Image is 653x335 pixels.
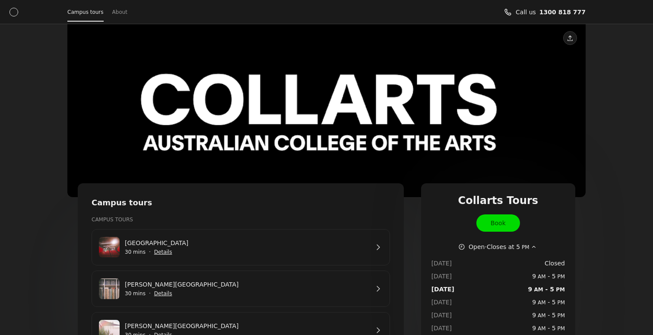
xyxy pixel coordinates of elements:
[431,310,454,320] dt: [DATE]
[154,289,172,298] button: Show details for Cromwell St Campus
[556,300,565,306] span: PM
[125,238,369,248] a: [GEOGRAPHIC_DATA]
[545,258,565,268] span: Closed
[67,6,104,18] a: Campus tours
[554,287,565,293] span: PM
[536,313,545,319] span: AM
[556,313,565,319] span: PM
[532,299,536,306] span: 9
[528,284,565,294] span: -
[532,310,565,320] span: -
[431,258,454,268] dt: [DATE]
[92,215,390,224] h3: Campus Tours
[532,273,536,280] span: 9
[536,300,545,306] span: AM
[516,243,520,250] span: 5
[431,297,454,307] dt: [DATE]
[552,299,556,306] span: 5
[516,7,536,17] span: Call us
[458,242,538,252] button: Show working hours
[92,197,390,208] h2: Campus tours
[458,194,539,207] span: Collarts Tours
[532,323,565,333] span: -
[431,271,454,281] dt: [DATE]
[469,242,529,252] span: Open · Closes at
[532,325,536,332] span: 9
[550,286,554,293] span: 5
[536,325,545,332] span: AM
[532,312,536,319] span: 9
[532,287,543,293] span: AM
[476,214,520,232] a: Book
[67,24,586,197] div: View photo
[520,244,529,250] span: PM
[563,31,577,45] button: Share this page
[556,274,565,280] span: PM
[552,312,556,319] span: 5
[491,218,506,228] span: Book
[532,297,565,307] span: -
[431,323,454,333] dt: [DATE]
[536,274,545,280] span: AM
[539,7,586,17] a: Call us 1300 818 777
[556,325,565,332] span: PM
[552,273,556,280] span: 5
[125,280,369,289] a: [PERSON_NAME][GEOGRAPHIC_DATA]
[532,271,565,281] span: -
[528,286,533,293] span: 9
[154,248,172,256] button: Show details for Wellington St Campus
[125,321,369,331] a: [PERSON_NAME][GEOGRAPHIC_DATA]
[431,284,454,294] dt: [DATE]
[112,6,127,18] a: About
[552,325,556,332] span: 5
